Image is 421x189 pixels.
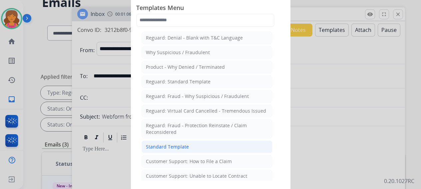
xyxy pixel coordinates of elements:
[146,49,210,56] div: Why Suspicious / Fraudulent
[146,143,189,150] div: Standard Template
[146,158,232,165] div: Customer Support: How to File a Claim
[146,108,266,114] div: Reguard: Virtual Card Cancelled - Tremendous Issued
[146,78,210,85] div: Reguard: Standard Template
[146,93,249,100] div: Reguard: Fraud - Why Suspicious / Fraudulent
[146,122,268,136] div: Reguard: Fraud - Protection Reinstate / Claim Reconsidered
[146,64,225,70] div: Product - Why Denied / Terminated
[146,173,247,179] div: Customer Support: Unable to Locate Contract
[146,35,243,41] div: Reguard: Denial - Blank with T&C Language
[136,3,285,14] span: Templates Menu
